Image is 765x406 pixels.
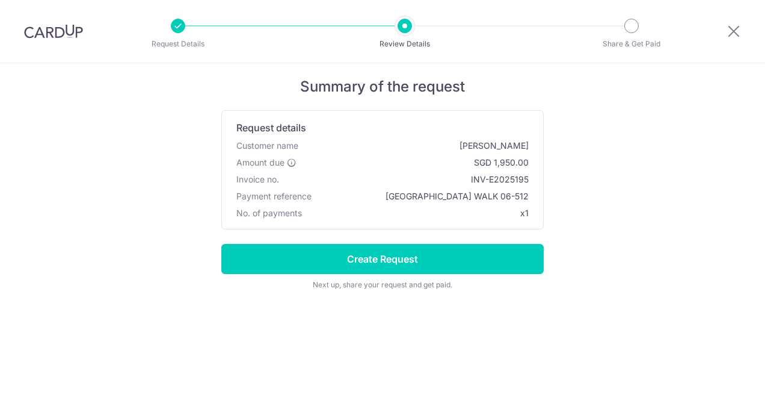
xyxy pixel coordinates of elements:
span: Request details [236,120,306,135]
div: Next up, share your request and get paid. [221,279,544,291]
img: CardUp [24,24,83,39]
span: SGD 1,950.00 [301,157,529,169]
p: Request Details [134,38,223,50]
span: No. of payments [236,207,302,219]
span: INV-E2025195 [284,173,529,186]
h5: Summary of the request [221,78,544,96]
p: Review Details [360,38,449,50]
p: Share & Get Paid [587,38,676,50]
span: Payment reference [236,190,312,202]
span: [PERSON_NAME] [303,140,529,152]
span: [GEOGRAPHIC_DATA] WALK 06-512 [316,190,529,202]
label: Amount due [236,157,296,169]
span: Invoice no. [236,173,279,186]
input: Create Request [221,244,544,274]
span: x1 [520,208,529,218]
span: Customer name [236,140,298,152]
